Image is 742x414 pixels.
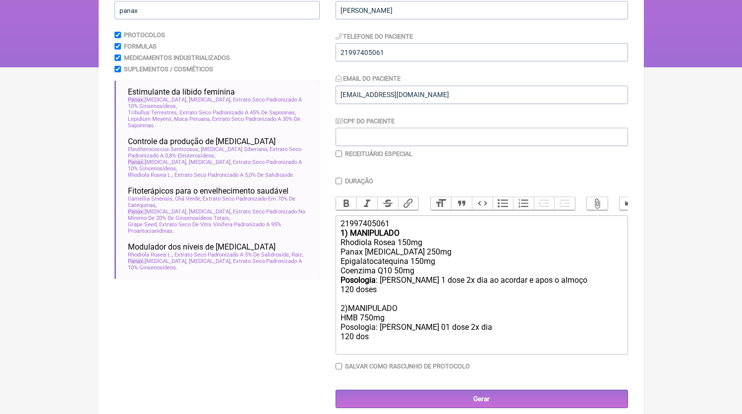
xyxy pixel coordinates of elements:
button: Bold [336,197,357,210]
span: Rhodiola Rosea L., Extrato Seco Padronizado A 5% De Salidroside, Raiz [128,252,303,258]
span: Panax [128,97,145,103]
button: Italic [356,197,377,210]
span: Tribullus Terrestres, Extrato Seco Padronizado A 45% De Saponinas [128,109,296,116]
span: [MEDICAL_DATA], [MEDICAL_DATA], Extrato Seco Padronizado A 10% Ginsenosídeos [128,159,312,172]
label: Medicamentos Industrializados [124,54,230,61]
strong: Posologia [341,275,376,285]
strong: 1) MANIPULADO [341,228,400,238]
span: Eleutherococcus Senticosus, [MEDICAL_DATA] Siberiano, Extrato Seco Padronizado A 0,8% Eleuterosídeos [128,146,312,159]
button: Quote [451,197,472,210]
div: 21997405061 [341,219,622,228]
button: Heading [431,197,452,210]
input: Gerar [336,390,628,408]
span: Panax [128,258,145,264]
label: CPF do Paciente [336,117,395,125]
span: Grape Seed, Extrato Seco De Vitis Vinífera Padronizado A 95% Proantocianidinas [128,221,312,234]
label: Salvar como rascunho de Protocolo [345,362,470,370]
label: Telefone do Paciente [336,33,413,40]
span: Estimulante da libido feminina [128,87,235,97]
button: Increase Level [554,197,575,210]
span: Rhodiola Rosea L., Extrato Seco Padronizado A 5,0% De Salidroside [128,172,294,178]
span: [MEDICAL_DATA], [MEDICAL_DATA], Extrato Seco Padronizado No Mínimo De 20% De Ginsenosídeos Totais [128,208,312,221]
div: Panax [MEDICAL_DATA] 250mg Epigalatocatequina 150mg Coenzima Q10 50mg [341,247,622,275]
span: Controle da produção de [MEDICAL_DATA] [128,137,276,146]
div: Rhodiola Rosea 150mg [341,238,622,247]
span: Lepidium Meyenii, Maca Peruana, Extrato Seco Padronizado A 30% De Saponinas [128,116,312,129]
button: Link [398,197,419,210]
span: Panax [128,159,145,165]
label: Email do Paciente [336,75,401,82]
span: Modulador dos níveis de [MEDICAL_DATA] [128,242,276,252]
button: Attach Files [587,197,608,210]
button: Undo [620,197,640,210]
button: Strikethrough [377,197,398,210]
label: Protocolos [124,31,165,39]
span: Fitoterápicos para o envelhecimento saudável [128,186,288,196]
button: Decrease Level [534,197,555,210]
input: exemplo: emagrecimento, ansiedade [114,1,320,19]
span: Panax [128,208,145,215]
span: [MEDICAL_DATA], [MEDICAL_DATA], Extrato Seco Padronizado A 10% Ginsenosídeos [128,258,312,271]
button: Numbers [513,197,534,210]
label: Formulas [124,43,157,50]
span: [MEDICAL_DATA], [MEDICAL_DATA], Extrato Seco Padronizado A 10% Ginsenosídeos [128,97,312,109]
button: Bullets [493,197,514,210]
span: Camellia Sinensis, Chá Verde, Extrato Seco Padronizado Em 70% De Catequinas [128,196,312,208]
label: Receituário Especial [345,150,412,157]
button: Code [472,197,493,210]
label: Suplementos / Cosméticos [124,65,213,73]
div: : [PERSON_NAME] 1 dose 2x dia ao acordar e apos o almoço 120 doses 2)MANIPULADO HMB 750mg Posolog... [341,275,622,351]
label: Duração [345,177,373,185]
